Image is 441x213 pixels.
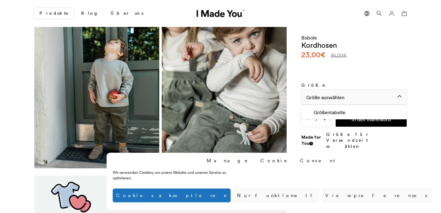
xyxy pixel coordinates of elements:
span: € [321,50,326,59]
a: Bobole [301,35,317,41]
bdi: 46,00 [330,52,347,58]
a: Blog [76,8,103,19]
div: Größe auswählen [301,90,407,105]
span: € [343,52,347,58]
button: Nur funktionell [234,189,319,202]
p: Größe für Versandzeit wählen [326,132,407,150]
h1: Kordhosen [301,41,337,49]
span: + [318,112,331,127]
button: View preferences [322,189,432,202]
button: Cookies akzeptieren [113,189,231,202]
div: Manage Cookie Consent [207,157,338,164]
img: Info sign [310,142,312,145]
span: Größentabelle [301,109,345,116]
div: Wir verwenden Cookies, um unsere Website und unseren Service zu optimieren. [113,170,246,181]
a: Produkte [34,8,74,19]
label: Größe [301,82,407,88]
span: - [301,112,314,127]
strong: Made for You [301,134,321,146]
input: Menge [301,112,331,127]
button: In den Warenkorb [336,112,407,127]
bdi: 23,00 [301,50,326,59]
a: Über uns [106,8,148,19]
